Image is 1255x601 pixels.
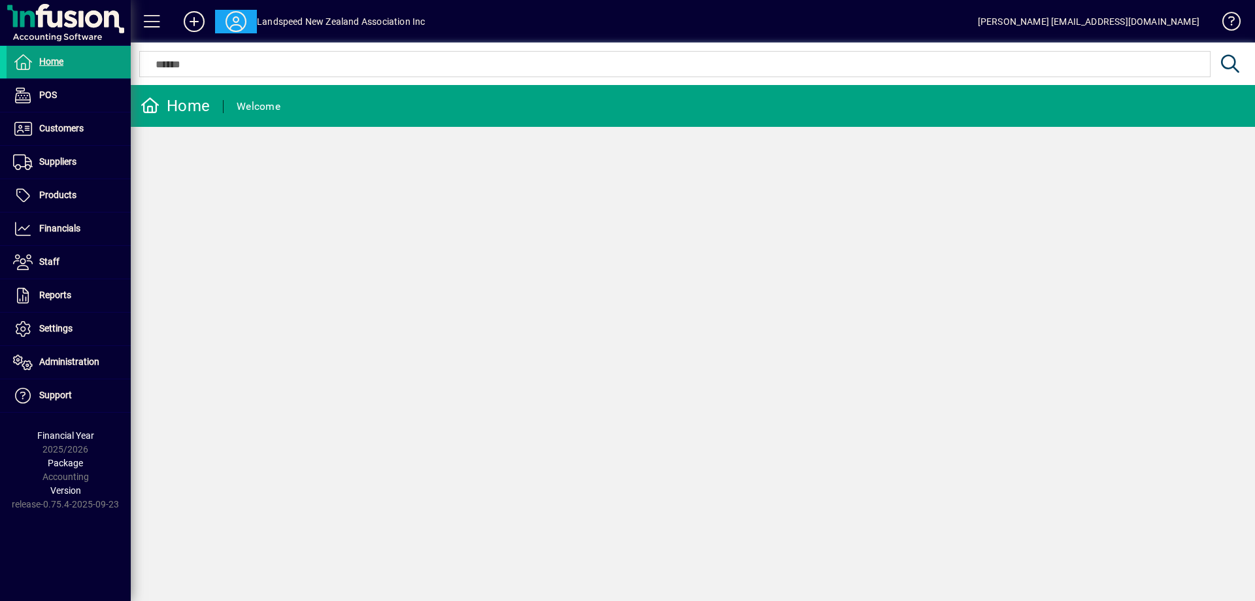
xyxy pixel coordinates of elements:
span: POS [39,90,57,100]
div: Home [141,95,210,116]
span: Version [50,485,81,496]
a: Customers [7,112,131,145]
span: Products [39,190,76,200]
span: Support [39,390,72,400]
a: Suppliers [7,146,131,179]
a: Products [7,179,131,212]
a: Settings [7,313,131,345]
span: Financial Year [37,430,94,441]
a: Staff [7,246,131,279]
a: POS [7,79,131,112]
span: Home [39,56,63,67]
span: Administration [39,356,99,367]
a: Financials [7,213,131,245]
button: Add [173,10,215,33]
button: Profile [215,10,257,33]
span: Suppliers [39,156,76,167]
span: Financials [39,223,80,233]
a: Administration [7,346,131,379]
a: Knowledge Base [1213,3,1239,45]
span: Customers [39,123,84,133]
span: Staff [39,256,59,267]
div: [PERSON_NAME] [EMAIL_ADDRESS][DOMAIN_NAME] [978,11,1199,32]
a: Support [7,379,131,412]
span: Settings [39,323,73,334]
a: Reports [7,279,131,312]
span: Package [48,458,83,468]
div: Landspeed New Zealand Association Inc [257,11,425,32]
span: Reports [39,290,71,300]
